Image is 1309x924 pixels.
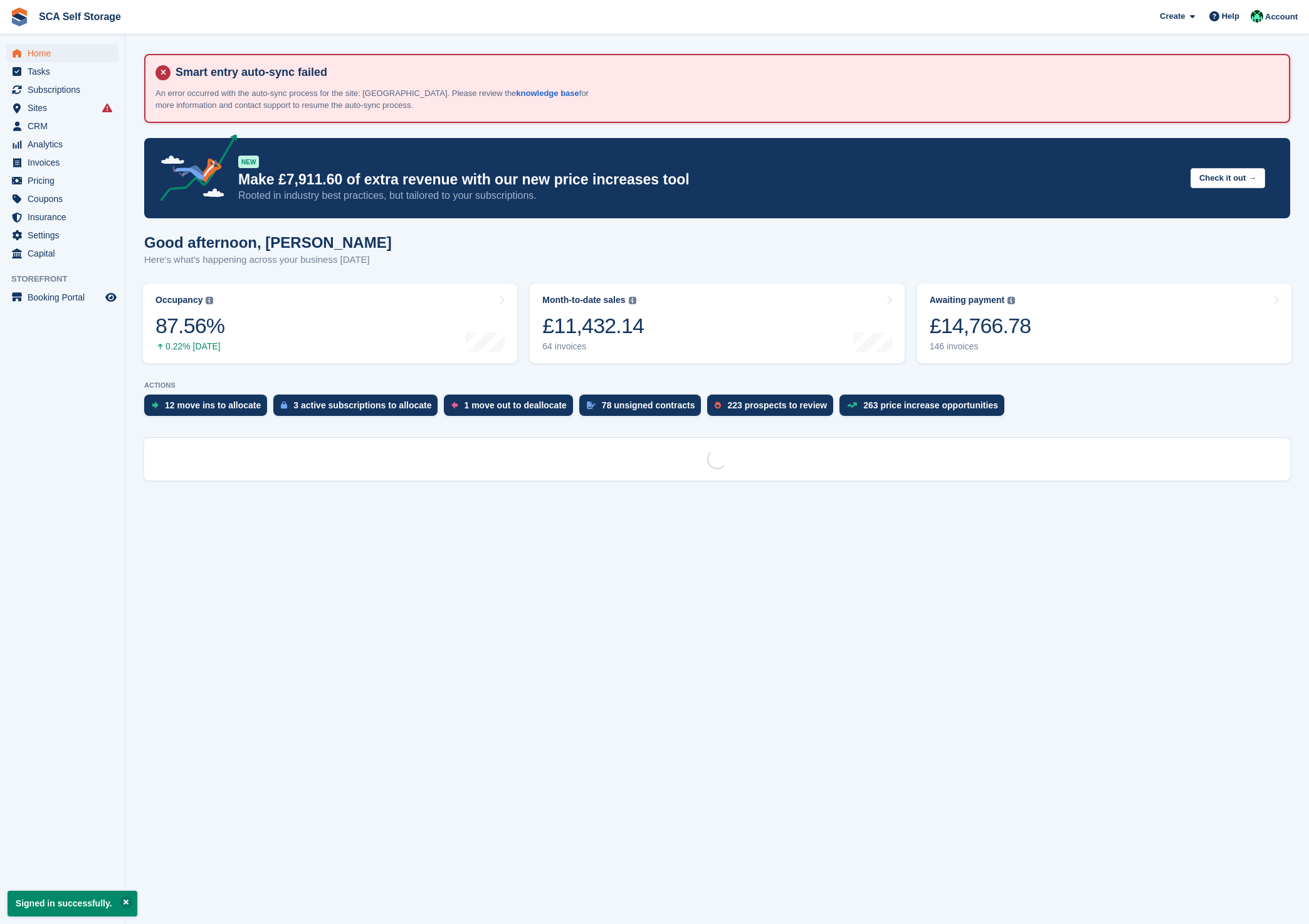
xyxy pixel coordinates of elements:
[28,289,103,306] span: Booking Portal
[6,289,118,306] a: menu
[144,395,273,422] a: 12 move ins to allocate
[6,135,118,153] a: menu
[293,400,431,410] div: 3 active subscriptions to allocate
[930,341,1031,352] div: 146 invoices
[6,172,118,189] a: menu
[1251,10,1263,23] img: Ross Chapman
[6,117,118,135] a: menu
[28,63,103,80] span: Tasks
[28,45,103,62] span: Home
[542,341,644,352] div: 64 invoices
[602,400,695,410] div: 78 unsigned contracts
[917,284,1291,363] a: Awaiting payment £14,766.78 146 invoices
[28,190,103,208] span: Coupons
[6,208,118,226] a: menu
[6,226,118,244] a: menu
[542,313,644,339] div: £11,432.14
[727,400,827,410] div: 223 prospects to review
[206,297,213,304] img: icon-info-grey-7440780725fd019a000dd9b08b2336e03edf1995a4989e88bcd33f0948082b44.svg
[102,103,112,113] i: Smart entry sync failures have occurred
[839,395,1011,422] a: 263 price increase opportunities
[847,402,857,408] img: price_increase_opportunities-93ffe204e8149a01c8c9dc8f82e8f89637d9d84a8eef4429ea346261dce0b2c0.svg
[144,234,392,251] h1: Good afternoon, [PERSON_NAME]
[28,245,103,262] span: Capital
[464,400,566,410] div: 1 move out to deallocate
[28,81,103,98] span: Subscriptions
[6,45,118,62] a: menu
[34,6,126,27] a: SCA Self Storage
[165,400,261,410] div: 12 move ins to allocate
[28,226,103,244] span: Settings
[238,171,1180,189] p: Make £7,911.60 of extra revenue with our new price increases tool
[930,295,1005,305] div: Awaiting payment
[6,81,118,98] a: menu
[273,395,444,422] a: 3 active subscriptions to allocate
[516,88,579,98] a: knowledge base
[1191,168,1265,189] button: Check it out →
[28,208,103,226] span: Insurance
[530,284,904,363] a: Month-to-date sales £11,432.14 64 invoices
[1160,10,1185,23] span: Create
[10,8,29,26] img: stora-icon-8386f47178a22dfd0bd8f6a31ec36ba5ce8667c1dd55bd0f319d3a0aa187defe.svg
[171,65,1279,80] h4: Smart entry auto-sync failed
[28,135,103,153] span: Analytics
[587,401,596,409] img: contract_signature_icon-13c848040528278c33f63329250d36e43548de30e8caae1d1a13099fd9432cc5.svg
[152,401,159,409] img: move_ins_to_allocate_icon-fdf77a2bb77ea45bf5b3d319d69a93e2d87916cf1d5bf7949dd705db3b84f3ca.svg
[155,87,594,112] p: An error occurred with the auto-sync process for the site: [GEOGRAPHIC_DATA]. Please review the f...
[6,245,118,262] a: menu
[6,190,118,208] a: menu
[930,313,1031,339] div: £14,766.78
[715,401,721,409] img: prospect-51fa495bee0391a8d652442698ab0144808aea92771e9ea1ae160a38d050c398.svg
[28,154,103,171] span: Invoices
[143,284,517,363] a: Occupancy 87.56% 0.22% [DATE]
[28,99,103,117] span: Sites
[155,295,202,305] div: Occupancy
[1265,11,1298,23] span: Account
[155,313,224,339] div: 87.56%
[155,341,224,352] div: 0.22% [DATE]
[863,400,998,410] div: 263 price increase opportunities
[281,401,287,409] img: active_subscription_to_allocate_icon-d502201f5373d7db506a760aba3b589e785aa758c864c3986d89f69b8ff3...
[28,117,103,135] span: CRM
[238,189,1180,203] p: Rooted in industry best practices, but tailored to your subscriptions.
[579,395,708,422] a: 78 unsigned contracts
[6,154,118,171] a: menu
[28,172,103,189] span: Pricing
[6,99,118,117] a: menu
[103,290,118,305] a: Preview store
[444,395,579,422] a: 1 move out to deallocate
[144,381,1290,390] p: ACTIONS
[6,63,118,80] a: menu
[451,401,458,409] img: move_outs_to_deallocate_icon-f764333ba52eb49d3ac5e1228854f67142a1ed5810a6f6cc68b1a99e826820c5.svg
[707,395,839,422] a: 223 prospects to review
[629,297,636,304] img: icon-info-grey-7440780725fd019a000dd9b08b2336e03edf1995a4989e88bcd33f0948082b44.svg
[1007,297,1015,304] img: icon-info-grey-7440780725fd019a000dd9b08b2336e03edf1995a4989e88bcd33f0948082b44.svg
[8,891,137,916] p: Signed in successfully.
[542,295,625,305] div: Month-to-date sales
[1222,10,1239,23] span: Help
[11,273,125,285] span: Storefront
[150,134,238,206] img: price-adjustments-announcement-icon-8257ccfd72463d97f412b2fc003d46551f7dbcb40ab6d574587a9cd5c0d94...
[144,253,392,267] p: Here's what's happening across your business [DATE]
[238,156,259,168] div: NEW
